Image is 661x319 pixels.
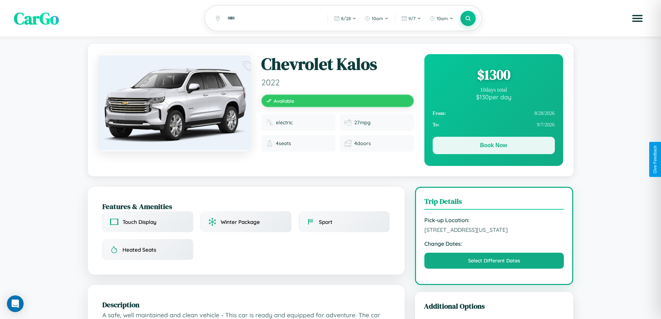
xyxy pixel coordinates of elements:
span: 10am [372,16,383,21]
span: 4 seats [276,140,291,146]
h3: Trip Details [424,196,564,210]
div: Give Feedback [653,145,658,174]
span: 8 / 28 [341,16,351,21]
button: 10am [426,13,457,24]
img: Fuel type [266,119,273,126]
button: 10am [361,13,392,24]
span: Sport [319,219,332,225]
span: Winter Package [221,219,260,225]
strong: To: [433,122,440,128]
strong: From: [433,110,446,116]
h2: Features & Amenities [102,201,390,211]
span: Heated Seats [122,246,156,253]
div: Open Intercom Messenger [7,295,24,312]
h1: Chevrolet Kalos [261,54,414,74]
div: 9 / 7 / 2026 [433,119,555,131]
div: $ 130 per day [433,93,555,101]
strong: Pick-up Location: [424,217,564,224]
button: 8/28 [331,13,360,24]
span: 4 doors [354,140,371,146]
div: 10 days total [433,87,555,93]
span: 10am [437,16,448,21]
div: $ 1300 [433,65,555,84]
img: Fuel efficiency [345,119,351,126]
span: CarGo [14,7,59,30]
span: 9 / 7 [408,16,416,21]
button: Book Now [433,137,555,154]
span: [STREET_ADDRESS][US_STATE] [424,226,564,233]
span: 27 mpg [354,119,371,126]
img: Chevrolet Kalos 2022 [98,54,251,151]
span: Available [274,98,294,104]
img: Seats [266,140,273,147]
strong: Change Dates: [424,240,564,247]
img: Doors [345,140,351,147]
button: Select Different Dates [424,253,564,269]
button: 9/7 [398,13,425,24]
h2: Description [102,300,390,310]
span: 2022 [261,77,414,87]
span: electric [276,119,293,126]
span: Touch Display [122,219,156,225]
div: 8 / 28 / 2026 [433,108,555,119]
button: Open menu [628,9,647,28]
h3: Additional Options [424,301,565,311]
